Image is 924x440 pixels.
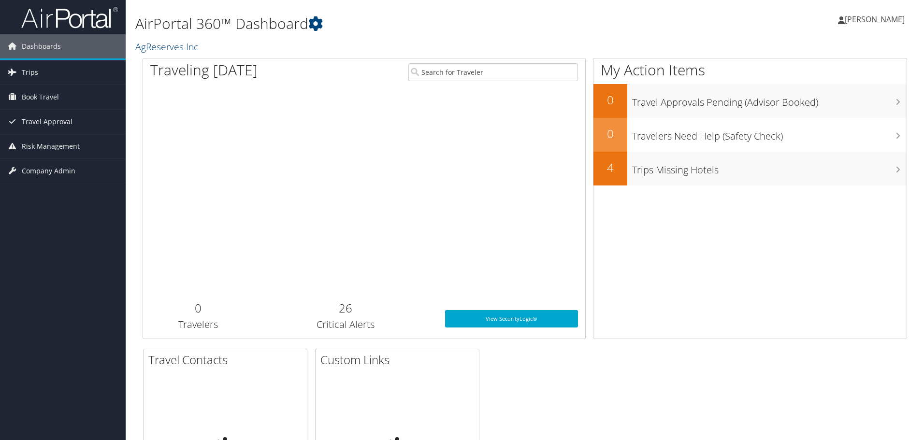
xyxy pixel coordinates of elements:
h1: AirPortal 360™ Dashboard [135,14,655,34]
h3: Travel Approvals Pending (Advisor Booked) [632,91,907,109]
span: Company Admin [22,159,75,183]
span: [PERSON_NAME] [845,14,905,25]
span: Book Travel [22,85,59,109]
h3: Travelers Need Help (Safety Check) [632,125,907,143]
a: 0Travel Approvals Pending (Advisor Booked) [593,84,907,118]
input: Search for Traveler [408,63,578,81]
span: Trips [22,60,38,85]
h2: 0 [150,300,246,316]
span: Risk Management [22,134,80,158]
h3: Critical Alerts [261,318,431,331]
img: airportal-logo.png [21,6,118,29]
a: 0Travelers Need Help (Safety Check) [593,118,907,152]
h1: My Action Items [593,60,907,80]
span: Travel Approval [22,110,72,134]
h2: 0 [593,92,627,108]
a: 4Trips Missing Hotels [593,152,907,185]
span: Dashboards [22,34,61,58]
h2: Travel Contacts [148,352,307,368]
h3: Travelers [150,318,246,331]
h2: 4 [593,159,627,176]
a: [PERSON_NAME] [838,5,914,34]
h2: 26 [261,300,431,316]
h3: Trips Missing Hotels [632,158,907,177]
h1: Traveling [DATE] [150,60,258,80]
a: AgReserves Inc [135,40,201,53]
h2: Custom Links [320,352,479,368]
a: View SecurityLogic® [445,310,578,327]
h2: 0 [593,126,627,142]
